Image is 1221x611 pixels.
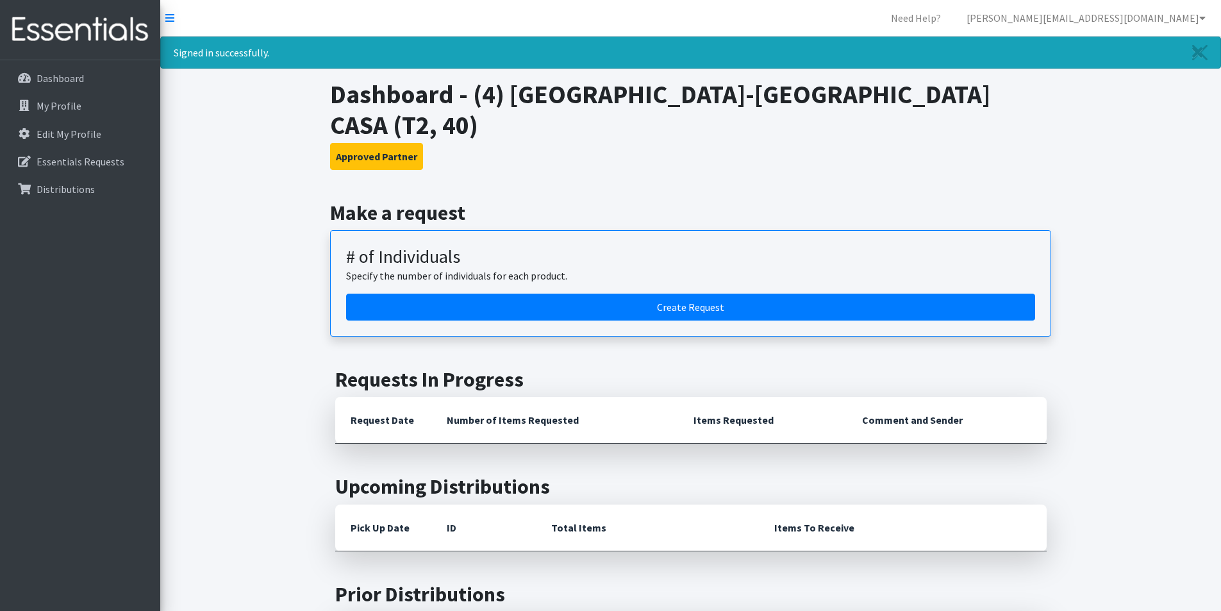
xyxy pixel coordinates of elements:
h1: Dashboard - (4) [GEOGRAPHIC_DATA]-[GEOGRAPHIC_DATA] CASA (T2, 40) [330,79,1051,140]
th: Total Items [536,505,759,551]
h2: Make a request [330,201,1051,225]
th: Request Date [335,397,431,444]
a: Need Help? [881,5,951,31]
a: Close [1179,37,1220,68]
p: Distributions [37,183,95,196]
img: HumanEssentials [5,8,155,51]
p: Dashboard [37,72,84,85]
p: Specify the number of individuals for each product. [346,268,1035,283]
a: Distributions [5,176,155,202]
th: Pick Up Date [335,505,431,551]
a: [PERSON_NAME][EMAIL_ADDRESS][DOMAIN_NAME] [956,5,1216,31]
h2: Prior Distributions [335,582,1047,607]
th: Items Requested [678,397,847,444]
a: My Profile [5,93,155,119]
th: Number of Items Requested [431,397,679,444]
h2: Requests In Progress [335,367,1047,392]
p: Edit My Profile [37,128,101,140]
a: Edit My Profile [5,121,155,147]
h2: Upcoming Distributions [335,474,1047,499]
div: Signed in successfully. [160,37,1221,69]
a: Create a request by number of individuals [346,294,1035,321]
button: Approved Partner [330,143,423,170]
p: My Profile [37,99,81,112]
a: Dashboard [5,65,155,91]
th: Items To Receive [759,505,1047,551]
th: Comment and Sender [847,397,1046,444]
h3: # of Individuals [346,246,1035,268]
p: Essentials Requests [37,155,124,168]
th: ID [431,505,536,551]
a: Essentials Requests [5,149,155,174]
